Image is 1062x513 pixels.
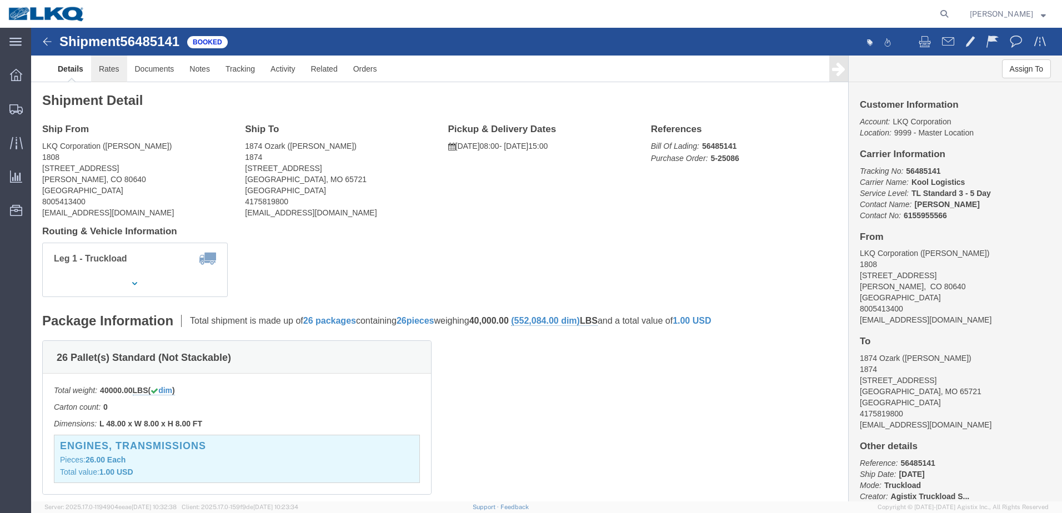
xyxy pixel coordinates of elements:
span: [DATE] 10:23:34 [253,504,298,510]
span: [DATE] 10:32:38 [132,504,177,510]
span: Amy Roseen [970,8,1033,20]
a: Support [473,504,500,510]
span: Server: 2025.17.0-1194904eeae [44,504,177,510]
button: [PERSON_NAME] [969,7,1046,21]
iframe: FS Legacy Container [31,28,1062,501]
span: Client: 2025.17.0-159f9de [182,504,298,510]
span: Copyright © [DATE]-[DATE] Agistix Inc., All Rights Reserved [878,502,1049,512]
img: logo [8,6,86,22]
a: Feedback [500,504,529,510]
